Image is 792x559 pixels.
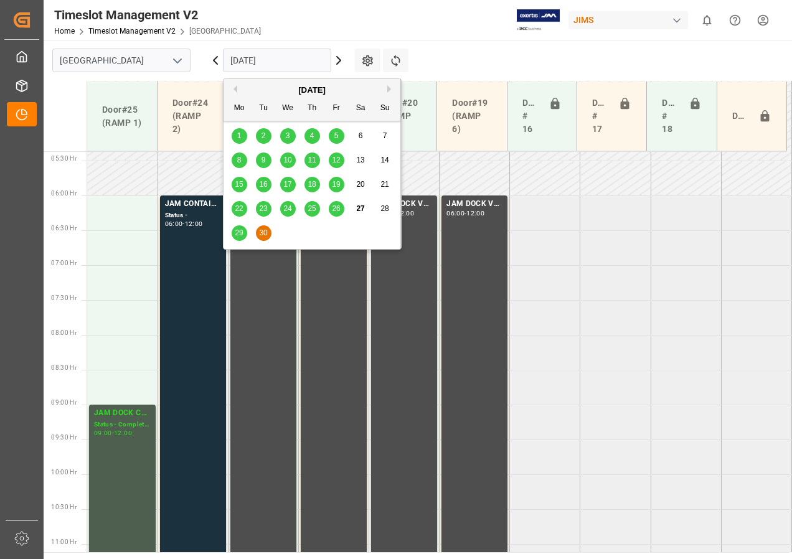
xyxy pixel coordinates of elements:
span: 10:00 Hr [51,469,77,476]
div: Choose Tuesday, September 16th, 2025 [256,177,271,192]
span: 15 [235,180,243,189]
span: 25 [308,204,316,213]
span: 6 [359,131,363,140]
div: JAM DOCK CONTROL/MONTH END [94,407,151,420]
div: [DATE] [224,84,400,96]
span: 23 [259,204,267,213]
span: 05:30 Hr [51,155,77,162]
span: 22 [235,204,243,213]
span: 06:00 Hr [51,190,77,197]
span: 29 [235,228,243,237]
button: show 0 new notifications [693,6,721,34]
div: Choose Saturday, September 20th, 2025 [353,177,369,192]
div: Choose Tuesday, September 9th, 2025 [256,153,271,168]
input: Type to search/select [52,49,191,72]
span: 17 [283,180,291,189]
div: - [464,210,466,216]
span: 24 [283,204,291,213]
div: Choose Tuesday, September 30th, 2025 [256,225,271,241]
div: 09:00 [94,430,112,436]
div: month 2025-09 [227,124,397,245]
div: Choose Saturday, September 13th, 2025 [353,153,369,168]
span: 16 [259,180,267,189]
span: 11:00 Hr [51,538,77,545]
div: Choose Sunday, September 28th, 2025 [377,201,393,217]
span: 3 [286,131,290,140]
button: Previous Month [230,85,237,93]
span: 28 [380,204,389,213]
span: 08:30 Hr [51,364,77,371]
input: DD-MM-YYYY [223,49,331,72]
div: Th [304,101,320,116]
div: Choose Saturday, September 6th, 2025 [353,128,369,144]
span: 30 [259,228,267,237]
span: 4 [310,131,314,140]
span: 09:00 Hr [51,399,77,406]
span: 10 [283,156,291,164]
div: 12:00 [466,210,484,216]
span: 12 [332,156,340,164]
span: 27 [356,204,364,213]
span: 18 [308,180,316,189]
div: Mo [232,101,247,116]
span: 07:30 Hr [51,294,77,301]
div: Door#20 (RAMP 5) [377,92,427,141]
div: Choose Monday, September 29th, 2025 [232,225,247,241]
span: 19 [332,180,340,189]
div: Doors # 18 [657,92,683,141]
div: Doors # 16 [517,92,544,141]
div: 12:00 [114,430,132,436]
div: 06:00 [446,210,464,216]
div: Choose Saturday, September 27th, 2025 [353,201,369,217]
div: Choose Thursday, September 11th, 2025 [304,153,320,168]
div: Choose Friday, September 12th, 2025 [329,153,344,168]
div: Choose Thursday, September 18th, 2025 [304,177,320,192]
div: Tu [256,101,271,116]
span: 13 [356,156,364,164]
img: Exertis%20JAM%20-%20Email%20Logo.jpg_1722504956.jpg [517,9,560,31]
span: 26 [332,204,340,213]
div: Choose Sunday, September 7th, 2025 [377,128,393,144]
div: Doors # 17 [587,92,613,141]
div: JAM DOCK VOLUME CONTROL [446,198,502,210]
span: 8 [237,156,242,164]
span: 08:00 Hr [51,329,77,336]
div: Choose Monday, September 1st, 2025 [232,128,247,144]
div: Choose Wednesday, September 24th, 2025 [280,201,296,217]
span: 11 [308,156,316,164]
span: 21 [380,180,389,189]
div: Choose Tuesday, September 23rd, 2025 [256,201,271,217]
span: 09:30 Hr [51,434,77,441]
div: Choose Monday, September 22nd, 2025 [232,201,247,217]
div: Choose Friday, September 5th, 2025 [329,128,344,144]
span: 06:30 Hr [51,225,77,232]
div: Door#23 [727,105,753,128]
span: 20 [356,180,364,189]
div: 12:00 [396,210,414,216]
span: 2 [262,131,266,140]
span: 5 [334,131,339,140]
div: JIMS [568,11,688,29]
div: Choose Sunday, September 21st, 2025 [377,177,393,192]
div: Sa [353,101,369,116]
div: We [280,101,296,116]
div: 12:00 [185,221,203,227]
a: Home [54,27,75,35]
button: open menu [167,51,186,70]
div: Choose Wednesday, September 10th, 2025 [280,153,296,168]
div: Choose Wednesday, September 3rd, 2025 [280,128,296,144]
div: Choose Tuesday, September 2nd, 2025 [256,128,271,144]
div: Status - [165,210,221,221]
button: Help Center [721,6,749,34]
div: Door#19 (RAMP 6) [447,92,496,141]
div: Choose Monday, September 15th, 2025 [232,177,247,192]
div: JAM DOCK VOLUME CONTROL [376,198,432,210]
div: Choose Friday, September 26th, 2025 [329,201,344,217]
span: 1 [237,131,242,140]
span: 14 [380,156,389,164]
div: Status - Completed [94,420,151,430]
span: 10:30 Hr [51,504,77,510]
button: Next Month [387,85,395,93]
div: Timeslot Management V2 [54,6,261,24]
div: JAM CONTAINER RESERVED [165,198,221,210]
